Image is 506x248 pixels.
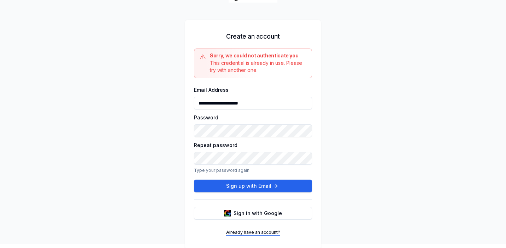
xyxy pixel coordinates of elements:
[194,87,229,93] label: Email Address
[222,227,284,238] a: Already have an account?
[224,210,231,216] img: google logo
[194,114,218,120] label: Password
[226,32,280,41] h5: Create an account
[194,142,237,148] label: Repeat password
[200,60,306,74] div: This credential is already in use. Please try with another one.
[194,180,312,192] button: Sign up with Email
[234,210,282,217] span: Sign in with Google
[194,207,312,220] button: Sign in with Google
[194,168,312,176] p: Type your password again
[200,53,306,58] h5: Sorry, we could not authenticate you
